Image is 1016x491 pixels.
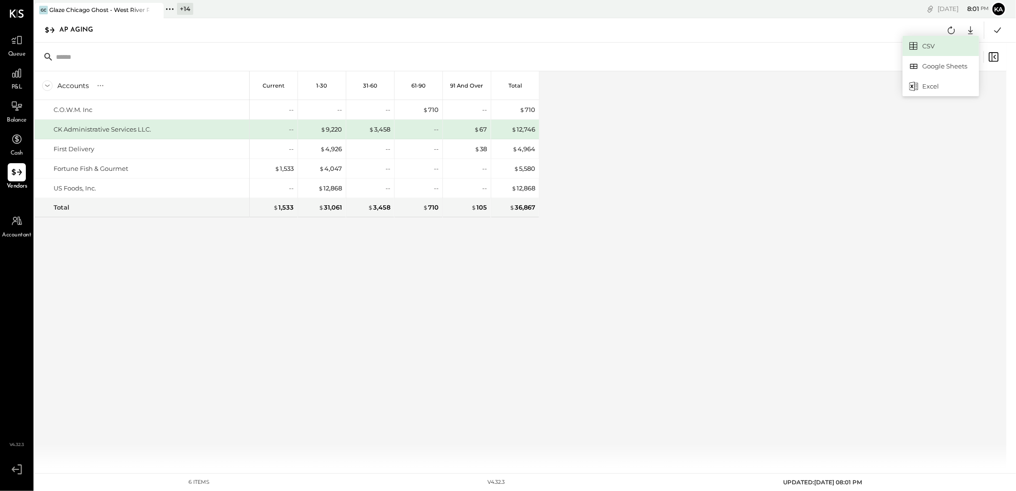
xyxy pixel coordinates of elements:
[434,184,439,193] div: --
[0,130,33,158] a: Cash
[926,4,935,14] div: copy link
[54,203,69,212] div: Total
[0,163,33,191] a: Vendors
[386,184,390,193] div: --
[434,125,439,134] div: --
[386,164,390,173] div: --
[511,184,517,192] span: $
[319,165,324,172] span: $
[49,6,149,14] div: Glaze Chicago Ghost - West River Rice LLC
[7,182,27,191] span: Vendors
[482,164,487,173] div: --
[289,105,294,114] div: --
[482,105,487,114] div: --
[519,105,535,114] div: 710
[54,125,151,134] div: CK Administrative Services LLC.
[289,145,294,154] div: --
[509,203,535,212] div: 36,867
[386,145,390,154] div: --
[11,149,23,158] span: Cash
[511,125,517,133] span: $
[320,145,342,154] div: 4,926
[519,106,525,113] span: $
[938,4,989,13] div: [DATE]
[289,125,294,134] div: --
[320,125,342,134] div: 9,220
[474,125,479,133] span: $
[54,105,92,114] div: C.O.W.M. Inc
[319,203,342,212] div: 31,061
[386,105,390,114] div: --
[512,145,518,153] span: $
[54,164,128,173] div: Fortune Fish & Gourmet
[482,184,487,193] div: --
[319,203,324,211] span: $
[514,164,535,173] div: 5,580
[317,82,328,89] p: 1-30
[474,125,487,134] div: 67
[475,145,480,153] span: $
[903,36,979,56] a: CSV
[289,184,294,193] div: --
[434,164,439,173] div: --
[475,145,487,154] div: 38
[57,81,89,90] div: Accounts
[451,82,484,89] p: 91 and Over
[434,145,439,154] div: --
[471,203,487,212] div: 105
[368,203,373,211] span: $
[368,203,390,212] div: 3,458
[508,82,522,89] p: Total
[423,203,428,211] span: $
[423,106,428,113] span: $
[320,125,326,133] span: $
[273,203,294,212] div: 1,533
[363,82,377,89] p: 31-60
[903,76,979,96] div: Excel
[509,203,515,211] span: $
[11,83,22,92] span: P&L
[369,125,390,134] div: 3,458
[423,203,439,212] div: 710
[0,64,33,92] a: P&L
[8,50,26,59] span: Queue
[263,82,285,89] p: Current
[783,479,862,486] span: UPDATED: [DATE] 08:01 PM
[369,125,374,133] span: $
[511,125,535,134] div: 12,746
[0,97,33,125] a: Balance
[54,184,96,193] div: US Foods, Inc.
[0,31,33,59] a: Queue
[39,6,48,14] div: GC
[275,165,280,172] span: $
[903,56,979,76] div: Google Sheets
[319,164,342,173] div: 4,047
[273,203,278,211] span: $
[318,184,342,193] div: 12,868
[320,145,325,153] span: $
[177,3,193,15] div: + 14
[275,164,294,173] div: 1,533
[423,105,439,114] div: 710
[0,212,33,240] a: Accountant
[411,82,426,89] p: 61-90
[318,184,323,192] span: $
[514,165,519,172] span: $
[2,231,32,240] span: Accountant
[188,479,210,486] div: 6 items
[488,479,505,486] div: v 4.32.3
[511,184,535,193] div: 12,868
[7,116,27,125] span: Balance
[471,203,476,211] span: $
[512,145,535,154] div: 4,964
[991,1,1006,17] button: Ka
[54,145,94,154] div: First Delivery
[337,105,342,114] div: --
[59,22,103,38] div: AP Aging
